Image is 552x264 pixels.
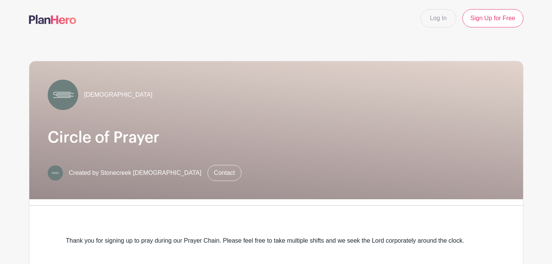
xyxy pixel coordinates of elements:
a: Sign Up for Free [462,9,523,27]
h1: Circle of Prayer [48,128,505,147]
img: Youth%20Logo%20Variations.png [48,165,63,181]
a: Contact [208,165,241,181]
div: Thank you for signing up to pray during our Prayer Chain. Please feel free to take multiple shift... [66,236,486,245]
a: Log In [420,9,456,27]
img: AppIcon.png [48,80,78,110]
span: [DEMOGRAPHIC_DATA] [84,90,153,99]
span: Created by Stonecreek [DEMOGRAPHIC_DATA] [69,168,201,178]
img: logo-507f7623f17ff9eddc593b1ce0a138ce2505c220e1c5a4e2b4648c50719b7d32.svg [29,15,76,24]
